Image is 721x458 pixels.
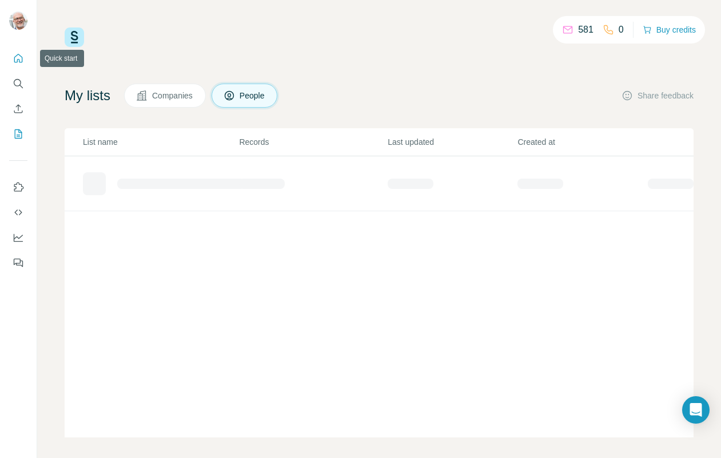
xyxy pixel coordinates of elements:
[9,124,27,144] button: My lists
[9,252,27,273] button: Feedback
[9,73,27,94] button: Search
[239,136,387,148] p: Records
[9,98,27,119] button: Enrich CSV
[83,136,238,148] p: List name
[643,22,696,38] button: Buy credits
[517,136,646,148] p: Created at
[9,48,27,69] button: Quick start
[152,90,194,101] span: Companies
[65,86,110,105] h4: My lists
[240,90,266,101] span: People
[622,90,694,101] button: Share feedback
[578,23,593,37] p: 581
[9,202,27,223] button: Use Surfe API
[388,136,516,148] p: Last updated
[65,27,84,47] img: Surfe Logo
[9,227,27,248] button: Dashboard
[9,177,27,198] button: Use Surfe on LinkedIn
[682,396,710,424] div: Open Intercom Messenger
[619,23,624,37] p: 0
[9,11,27,30] img: Avatar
